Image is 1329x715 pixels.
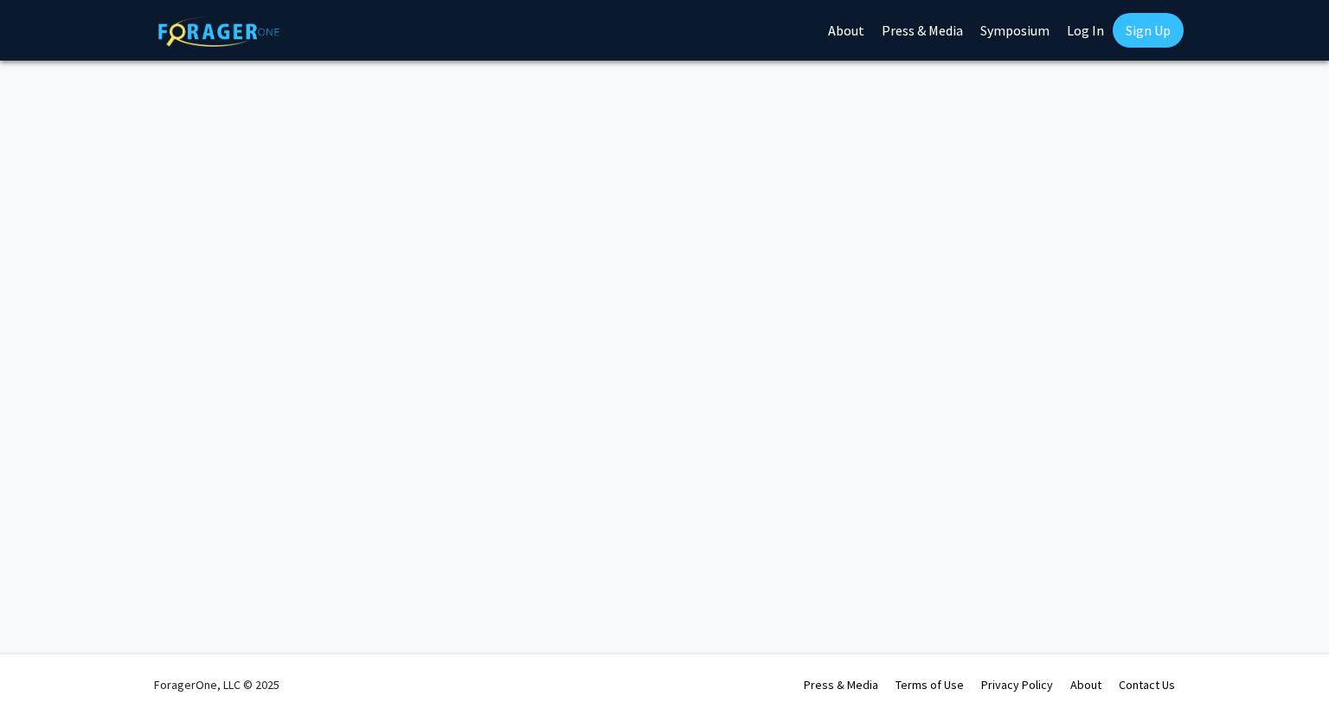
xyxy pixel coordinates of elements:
[154,654,279,715] div: ForagerOne, LLC © 2025
[896,677,964,692] a: Terms of Use
[1070,677,1101,692] a: About
[158,16,279,47] img: ForagerOne Logo
[981,677,1053,692] a: Privacy Policy
[1119,677,1175,692] a: Contact Us
[1113,13,1184,48] a: Sign Up
[804,677,878,692] a: Press & Media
